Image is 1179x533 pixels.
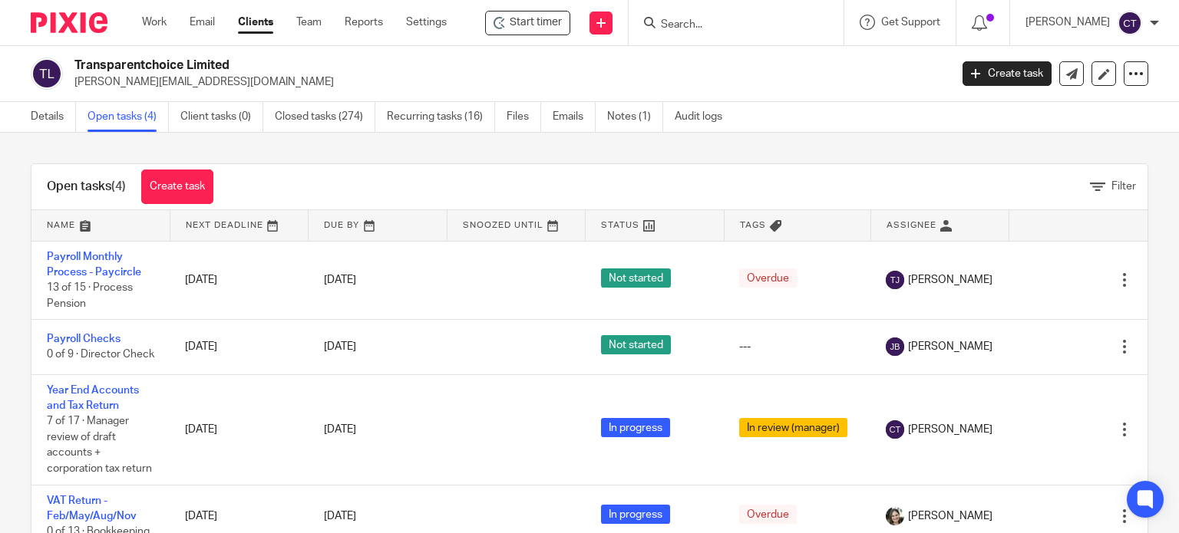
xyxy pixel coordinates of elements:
h1: Open tasks [47,179,126,195]
span: 0 of 9 · Director Check [47,350,154,360]
img: svg%3E [1118,11,1142,35]
td: [DATE] [170,374,308,485]
span: 13 of 15 · Process Pension [47,282,133,309]
span: [DATE] [324,275,356,285]
span: [DATE] [324,511,356,521]
a: Team [296,15,322,30]
a: Open tasks (4) [88,102,169,132]
a: Create task [141,169,213,204]
a: Payroll Monthly Process - Paycircle [47,252,141,278]
span: [DATE] [324,341,356,352]
a: Payroll Checks [47,334,121,344]
a: Files [507,102,541,132]
a: Clients [238,15,273,30]
a: Notes (1) [607,102,663,132]
input: Search [659,18,798,32]
img: Pixie [31,12,107,33]
span: [PERSON_NAME] [908,272,992,288]
span: Not started [601,335,671,354]
a: Year End Accounts and Tax Return [47,385,139,411]
span: 7 of 17 · Manager review of draft accounts + corporation tax return [47,416,152,475]
span: (4) [111,180,126,192]
a: Client tasks (0) [180,102,263,132]
span: Overdue [739,505,797,524]
span: In progress [601,418,670,437]
a: Recurring tasks (16) [387,102,495,132]
span: [DATE] [324,424,356,435]
a: Email [190,15,215,30]
a: Emails [553,102,596,132]
span: Tags [740,221,766,229]
span: In progress [601,505,670,524]
span: Start timer [510,15,562,31]
a: VAT Return - Feb/May/Aug/Nov [47,495,137,521]
span: Get Support [881,17,940,28]
h2: Transparentchoice Limited [74,58,767,74]
p: [PERSON_NAME][EMAIL_ADDRESS][DOMAIN_NAME] [74,74,940,90]
a: Settings [406,15,447,30]
a: Reports [345,15,383,30]
img: svg%3E [886,420,904,439]
img: svg%3E [31,58,63,90]
span: In review (manager) [739,418,847,437]
span: Snoozed Until [463,221,543,229]
td: [DATE] [170,241,308,320]
a: Work [142,15,167,30]
span: [PERSON_NAME] [908,508,992,524]
img: barbara-raine-.jpg [886,507,904,525]
a: Create task [963,61,1052,86]
div: Transparentchoice Limited [485,11,570,35]
a: Details [31,102,76,132]
a: Closed tasks (274) [275,102,375,132]
span: Status [601,221,639,229]
img: svg%3E [886,271,904,289]
span: [PERSON_NAME] [908,339,992,354]
img: svg%3E [886,337,904,356]
span: Overdue [739,268,797,288]
span: Not started [601,268,671,288]
span: [PERSON_NAME] [908,422,992,437]
div: --- [739,339,855,354]
span: Filter [1111,181,1136,192]
p: [PERSON_NAME] [1025,15,1110,30]
td: [DATE] [170,320,308,374]
a: Audit logs [675,102,734,132]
